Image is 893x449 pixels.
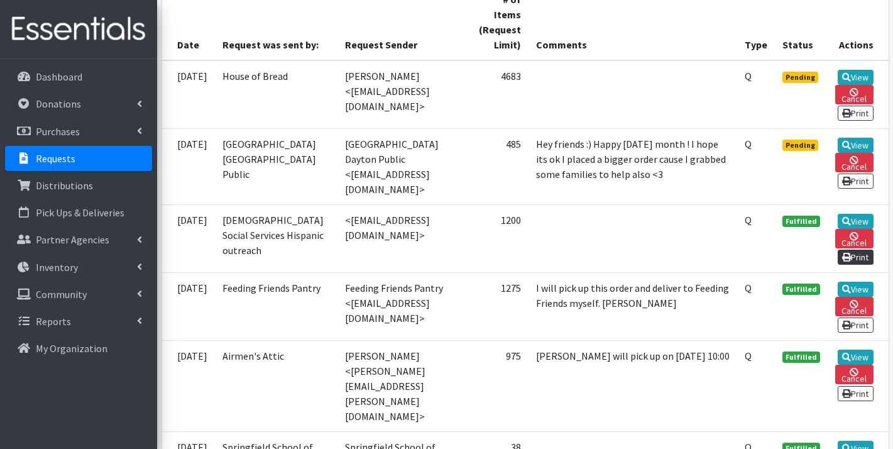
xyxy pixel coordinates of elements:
a: Cancel [835,297,873,316]
td: [PERSON_NAME] <[PERSON_NAME][EMAIL_ADDRESS][PERSON_NAME][DOMAIN_NAME]> [337,341,468,432]
abbr: Quantity [745,282,752,294]
a: View [838,282,874,297]
td: 1200 [468,204,529,272]
p: Donations [36,97,81,110]
td: 1275 [468,273,529,341]
p: Reports [36,315,71,328]
p: Requests [36,152,75,165]
a: View [838,138,874,153]
td: 975 [468,341,529,432]
a: Reports [5,309,152,334]
a: Cancel [835,85,873,104]
p: Partner Agencies [36,233,109,246]
td: House of Bread [215,60,337,129]
a: Dashboard [5,64,152,89]
td: 485 [468,128,529,204]
span: Fulfilled [782,352,820,363]
p: Distributions [36,179,93,192]
a: My Organization [5,336,152,361]
td: Airmen's Attic [215,341,337,432]
abbr: Quantity [745,138,752,150]
td: I will pick up this order and deliver to Feeding Friends myself. [PERSON_NAME] [529,273,738,341]
p: Dashboard [36,70,82,83]
a: Pick Ups & Deliveries [5,200,152,225]
td: [GEOGRAPHIC_DATA] Dayton Public <[EMAIL_ADDRESS][DOMAIN_NAME]> [337,128,468,204]
td: [PERSON_NAME] <[EMAIL_ADDRESS][DOMAIN_NAME]> [337,60,468,129]
a: View [838,350,874,365]
img: HumanEssentials [5,8,152,50]
abbr: Quantity [745,70,752,82]
a: View [838,70,874,85]
p: Purchases [36,125,80,138]
a: Donations [5,91,152,116]
a: Print [838,174,874,189]
a: Purchases [5,119,152,144]
a: Cancel [835,365,873,384]
a: Inventory [5,255,152,280]
td: [DATE] [162,273,215,341]
span: Fulfilled [782,284,820,295]
td: 4683 [468,60,529,129]
p: My Organization [36,342,107,355]
abbr: Quantity [745,214,752,226]
p: Pick Ups & Deliveries [36,206,124,219]
td: Feeding Friends Pantry <[EMAIL_ADDRESS][DOMAIN_NAME]> [337,273,468,341]
a: Community [5,282,152,307]
a: Cancel [835,229,873,248]
a: View [838,214,874,229]
a: Print [838,386,874,401]
p: Inventory [36,261,78,274]
td: [DATE] [162,341,215,432]
td: Hey friends :) Happy [DATE] month ! I hope its ok I placed a bigger order cause I grabbed some fa... [529,128,738,204]
td: Feeding Friends Pantry [215,273,337,341]
a: Cancel [835,153,873,172]
a: Print [838,318,874,333]
td: [GEOGRAPHIC_DATA] [GEOGRAPHIC_DATA] Public [215,128,337,204]
td: [DATE] [162,60,215,129]
span: Pending [782,140,818,151]
td: [DATE] [162,128,215,204]
td: <[EMAIL_ADDRESS][DOMAIN_NAME]> [337,204,468,272]
a: Print [838,250,874,265]
td: [DEMOGRAPHIC_DATA] Social Services Hispanic outreach [215,204,337,272]
a: Requests [5,146,152,171]
a: Print [838,106,874,121]
p: Community [36,288,87,301]
a: Distributions [5,173,152,198]
td: [DATE] [162,204,215,272]
span: Pending [782,72,818,83]
span: Fulfilled [782,216,820,227]
abbr: Quantity [745,350,752,362]
td: [PERSON_NAME] will pick up on [DATE] 10:00 [529,341,738,432]
a: Partner Agencies [5,227,152,252]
